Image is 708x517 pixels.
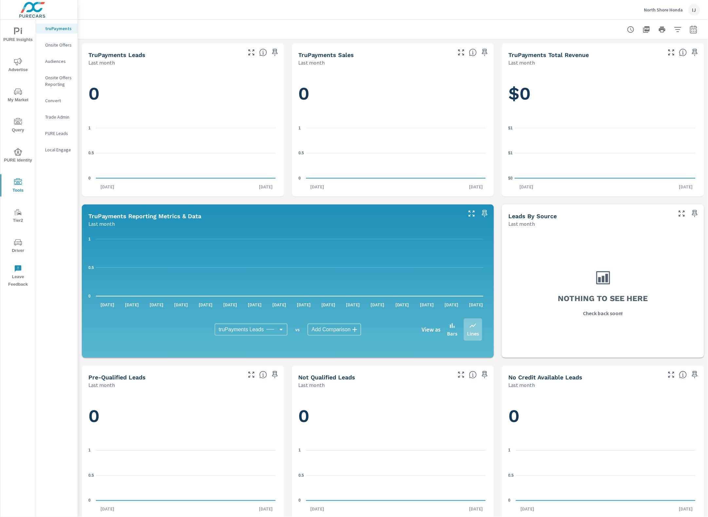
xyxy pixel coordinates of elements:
[88,374,146,381] h5: Pre-Qualified Leads
[2,118,34,134] span: Query
[666,370,677,380] button: Make Fullscreen
[508,83,698,105] h1: $0
[299,374,355,381] h5: Not Qualified Leads
[2,265,34,288] span: Leave Feedback
[690,370,700,380] span: Save this to your personalized report
[299,51,354,58] h5: truPayments Sales
[306,183,329,190] p: [DATE]
[36,145,78,155] div: Local Engage
[2,208,34,224] span: Tier2
[480,208,490,219] span: Save this to your personalized report
[88,498,91,503] text: 0
[644,7,683,13] p: North Shore Honda
[299,473,304,478] text: 0.5
[88,473,94,478] text: 0.5
[456,370,466,380] button: Make Fullscreen
[88,381,115,389] p: Last month
[640,23,653,36] button: "Export Report to PDF"
[2,88,34,104] span: My Market
[508,473,514,478] text: 0.5
[96,506,119,512] p: [DATE]
[422,326,441,333] h6: View as
[558,293,648,304] h3: Nothing to see here
[88,265,94,270] text: 0.5
[96,301,119,308] p: [DATE]
[2,58,34,74] span: Advertise
[299,498,301,503] text: 0
[243,301,266,308] p: [DATE]
[45,130,72,137] p: PURE Leads
[268,301,291,308] p: [DATE]
[467,330,479,337] p: Lines
[308,324,361,335] div: Add Comparison
[88,126,91,130] text: 1
[88,237,91,241] text: 1
[2,178,34,194] span: Tools
[145,301,168,308] p: [DATE]
[299,151,304,155] text: 0.5
[88,220,115,228] p: Last month
[219,301,242,308] p: [DATE]
[299,59,325,67] p: Last month
[88,213,201,220] h5: truPayments Reporting Metrics & Data
[45,58,72,65] p: Audiences
[88,294,91,298] text: 0
[299,448,301,453] text: 1
[391,301,414,308] p: [DATE]
[480,370,490,380] span: Save this to your personalized report
[120,301,143,308] p: [DATE]
[36,56,78,66] div: Audiences
[36,96,78,105] div: Convert
[293,301,316,308] p: [DATE]
[508,381,535,389] p: Last month
[508,498,511,503] text: 0
[508,220,535,228] p: Last month
[688,4,700,16] div: IJ
[255,506,278,512] p: [DATE]
[583,309,623,317] p: Check back soon!
[36,112,78,122] div: Trade Admin
[36,128,78,138] div: PURE Leads
[2,148,34,164] span: PURE Identity
[508,151,513,155] text: $1
[342,301,365,308] p: [DATE]
[299,83,488,105] h1: 0
[255,183,278,190] p: [DATE]
[2,28,34,44] span: PURE Insights
[508,374,582,381] h5: No Credit Available Leads
[215,324,287,335] div: truPayments Leads
[96,183,119,190] p: [DATE]
[45,74,72,87] p: Onsite Offers Reporting
[36,40,78,50] div: Onsite Offers
[88,176,91,181] text: 0
[88,405,278,427] h1: 0
[677,208,687,219] button: Make Fullscreen
[36,24,78,33] div: truPayments
[469,48,477,56] span: Number of sales matched to a truPayments lead. [Source: This data is sourced from the dealer's DM...
[690,47,700,58] span: Save this to your personalized report
[671,23,684,36] button: Apply Filters
[88,83,278,105] h1: 0
[299,405,488,427] h1: 0
[317,301,340,308] p: [DATE]
[464,183,487,190] p: [DATE]
[299,381,325,389] p: Last month
[366,301,389,308] p: [DATE]
[508,126,513,130] text: $1
[656,23,669,36] button: Print Report
[515,183,538,190] p: [DATE]
[447,330,457,337] p: Bars
[469,371,477,379] span: A basic review has been done and has not approved the credit worthiness of the lead by the config...
[219,326,264,333] span: truPayments Leads
[675,506,698,512] p: [DATE]
[0,20,36,291] div: nav menu
[464,506,487,512] p: [DATE]
[170,301,192,308] p: [DATE]
[259,371,267,379] span: A basic review has been done and approved the credit worthiness of the lead by the configured cre...
[194,301,217,308] p: [DATE]
[88,59,115,67] p: Last month
[679,48,687,56] span: Total revenue from sales matched to a truPayments lead. [Source: This data is sourced from the de...
[440,301,463,308] p: [DATE]
[508,51,589,58] h5: truPayments Total Revenue
[246,47,257,58] button: Make Fullscreen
